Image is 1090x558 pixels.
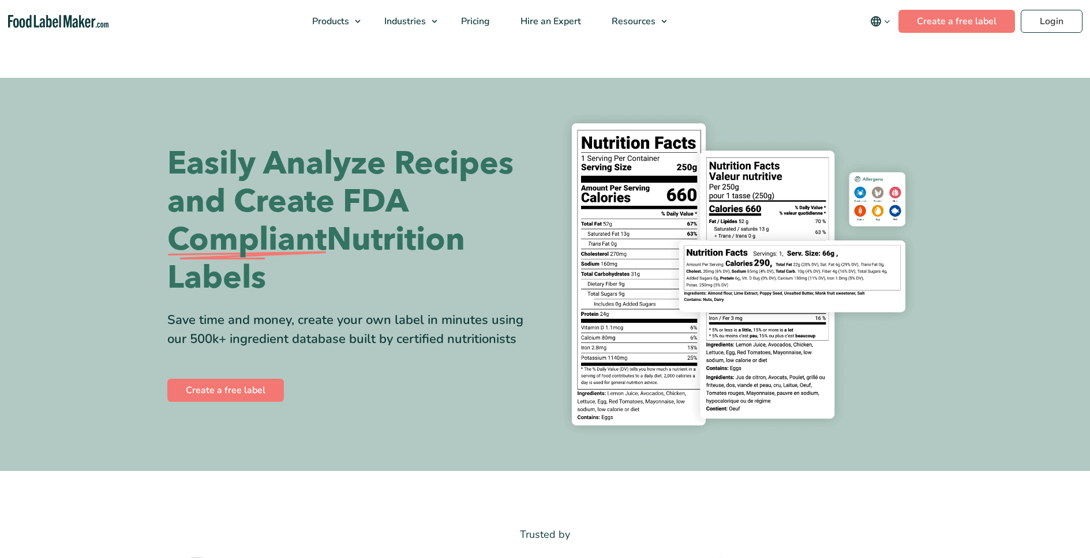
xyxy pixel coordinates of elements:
[167,311,537,349] div: Save time and money, create your own label in minutes using our 500k+ ingredient database built b...
[167,526,923,543] p: Trusted by
[898,10,1015,33] a: Create a free label
[167,145,537,297] h1: Easily Analyze Recipes and Create FDA Nutrition Labels
[608,15,657,28] span: Resources
[381,15,427,28] span: Industries
[167,221,327,259] span: Compliant
[309,15,350,28] span: Products
[517,15,582,28] span: Hire an Expert
[458,15,491,28] span: Pricing
[167,379,284,402] a: Create a free label
[1021,10,1082,33] a: Login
